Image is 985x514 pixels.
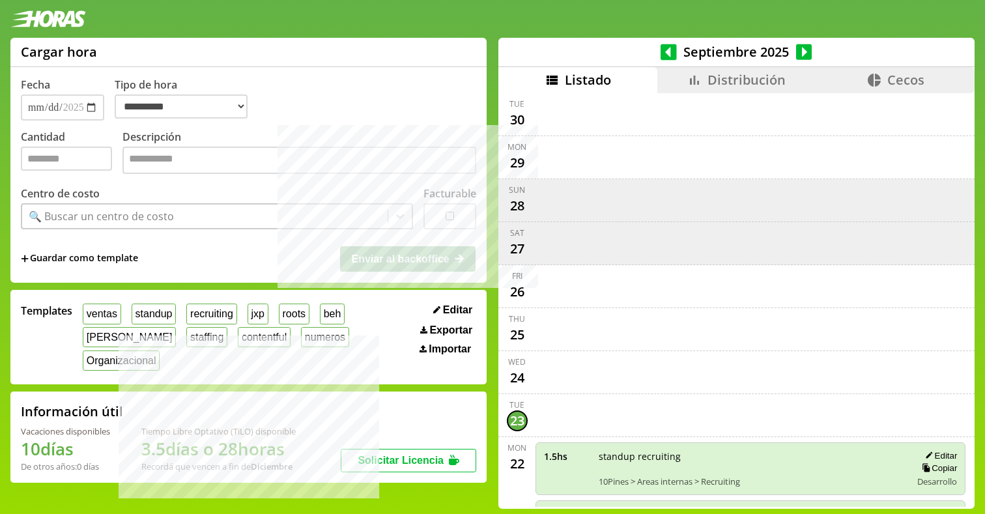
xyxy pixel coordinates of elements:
div: Thu [509,313,525,324]
h2: Información útil [21,403,123,420]
button: recruiting [186,304,236,324]
span: Desarrollo [917,476,957,487]
button: ventas [83,304,121,324]
span: +Guardar como template [21,251,138,266]
button: staffing [186,327,227,347]
div: Mon [507,442,526,453]
span: + [21,251,29,266]
div: Tue [509,98,524,109]
span: standup recruiting [599,450,903,463]
div: 27 [507,238,528,259]
div: Wed [508,356,526,367]
div: Mon [507,141,526,152]
span: Templates [21,304,72,318]
input: Cantidad [21,147,112,171]
div: 23 [507,410,528,431]
div: 29 [507,152,528,173]
b: Diciembre [251,461,293,472]
div: 26 [507,281,528,302]
button: Copiar [918,463,957,474]
label: Tipo de hora [115,78,258,121]
button: contentful [238,327,291,347]
button: beh [320,304,345,324]
span: Listado [565,71,611,89]
label: Fecha [21,78,50,92]
h1: 10 días [21,437,110,461]
h1: 3.5 días o 28 horas [141,437,296,461]
div: Sun [509,184,525,195]
img: logotipo [10,10,86,27]
div: Tue [509,399,524,410]
button: Editar [429,304,476,317]
span: 10Pines > Areas internas > Recruiting [599,476,903,487]
button: standup [132,304,177,324]
div: 22 [507,453,528,474]
h1: Cargar hora [21,43,97,61]
div: Sat [510,227,524,238]
span: Exportar [429,324,472,336]
div: scrollable content [498,93,975,507]
select: Tipo de hora [115,94,248,119]
div: 24 [507,367,528,388]
span: Importar [429,343,471,355]
span: Distribución [707,71,786,89]
div: 25 [507,324,528,345]
button: Exportar [416,324,476,337]
span: Editar [443,304,472,316]
span: Solicitar Licencia [358,455,444,466]
label: Descripción [122,130,476,177]
label: Facturable [423,186,476,201]
label: Cantidad [21,130,122,177]
div: 🔍 Buscar un centro de costo [29,209,174,223]
div: Tiempo Libre Optativo (TiLO) disponible [141,425,296,437]
label: Centro de costo [21,186,100,201]
button: [PERSON_NAME] [83,327,176,347]
div: Fri [512,270,522,281]
textarea: Descripción [122,147,476,174]
div: Vacaciones disponibles [21,425,110,437]
button: jxp [248,304,268,324]
button: Editar [921,450,957,461]
div: 30 [507,109,528,130]
div: De otros años: 0 días [21,461,110,472]
span: Septiembre 2025 [677,43,796,61]
button: roots [279,304,309,324]
span: 1.5 hs [544,450,590,463]
div: 28 [507,195,528,216]
span: Cecos [887,71,924,89]
button: Organizacional [83,350,160,371]
button: numeros [301,327,349,347]
div: Recordá que vencen a fin de [141,461,296,472]
button: Solicitar Licencia [341,449,476,472]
